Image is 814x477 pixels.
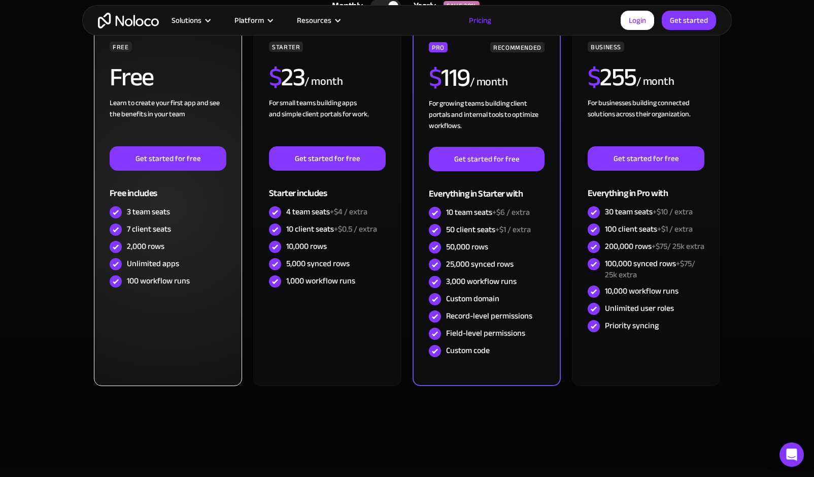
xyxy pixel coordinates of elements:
[779,442,804,467] div: Open Intercom Messenger
[269,65,305,90] h2: 23
[446,310,532,322] div: Record-level permissions
[110,146,226,171] a: Get started for free
[490,42,545,52] div: RECOMMENDED
[110,171,226,204] div: Free includes
[446,293,499,304] div: Custom domain
[588,42,624,52] div: BUSINESS
[429,65,470,90] h2: 119
[605,224,693,235] div: 100 client seats
[286,275,355,287] div: 1,000 workflow runs
[127,275,190,287] div: 100 workflow runs
[588,53,600,101] span: $
[657,221,693,237] span: +$1 / extra
[588,171,704,204] div: Everything in Pro with
[495,222,531,237] span: +$1 / extra
[588,146,704,171] a: Get started for free
[330,204,367,219] span: +$4 / extra
[446,328,525,339] div: Field-level permissions
[222,14,284,27] div: Platform
[286,224,377,235] div: 10 client seats
[605,285,679,297] div: 10,000 workflow runs
[269,146,386,171] a: Get started for free
[621,11,654,30] a: Login
[304,74,343,90] div: / month
[492,205,530,220] span: +$6 / extra
[269,42,303,52] div: STARTER
[172,14,201,27] div: Solutions
[429,54,442,102] span: $
[127,224,171,235] div: 7 client seats
[605,241,704,252] div: 200,000 rows
[110,42,132,52] div: FREE
[605,258,704,280] div: 100,000 synced rows
[456,14,504,27] a: Pricing
[446,345,490,356] div: Custom code
[269,53,282,101] span: $
[269,171,386,204] div: Starter includes
[605,303,674,314] div: Unlimited user roles
[429,171,545,204] div: Everything in Starter with
[446,224,531,235] div: 50 client seats
[284,14,352,27] div: Resources
[98,13,159,28] a: home
[297,14,331,27] div: Resources
[269,98,386,146] div: For small teams building apps and simple client portals for work. ‍
[286,258,350,269] div: 5,000 synced rows
[605,256,695,282] span: +$75/ 25k extra
[605,206,693,217] div: 30 team seats
[446,276,517,287] div: 3,000 workflow runs
[446,207,530,218] div: 10 team seats
[429,42,448,52] div: PRO
[662,11,716,30] a: Get started
[127,241,164,252] div: 2,000 rows
[653,204,693,219] span: +$10 / extra
[127,206,170,217] div: 3 team seats
[446,241,488,252] div: 50,000 rows
[286,241,327,252] div: 10,000 rows
[470,74,508,90] div: / month
[429,98,545,147] div: For growing teams building client portals and internal tools to optimize workflows.
[588,98,704,146] div: For businesses building connected solutions across their organization. ‍
[159,14,222,27] div: Solutions
[286,206,367,217] div: 4 team seats
[234,14,264,27] div: Platform
[334,221,377,237] span: +$0.5 / extra
[446,259,514,270] div: 25,000 synced rows
[127,258,179,269] div: Unlimited apps
[652,239,704,254] span: +$75/ 25k extra
[588,65,636,90] h2: 255
[636,74,674,90] div: / month
[605,320,659,331] div: Priority syncing
[110,98,226,146] div: Learn to create your first app and see the benefits in your team ‍
[110,65,154,90] h2: Free
[429,147,545,171] a: Get started for free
